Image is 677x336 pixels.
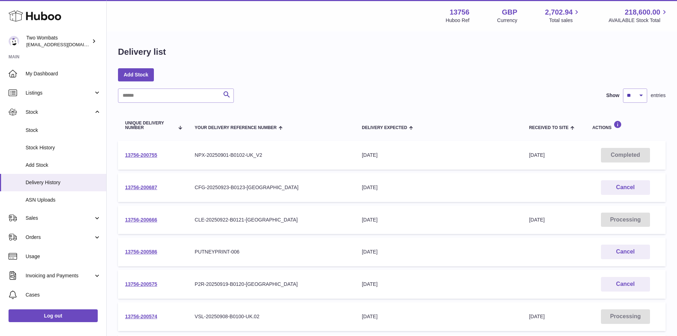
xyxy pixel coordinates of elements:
[195,217,348,223] div: CLE-20250922-B0121-[GEOGRAPHIC_DATA]
[195,313,348,320] div: VSL-20250908-B0100-UK.02
[26,70,101,77] span: My Dashboard
[446,17,469,24] div: Huboo Ref
[26,90,93,96] span: Listings
[125,217,157,223] a: 13756-200666
[362,249,515,255] div: [DATE]
[26,162,101,169] span: Add Stock
[26,127,101,134] span: Stock
[606,92,619,99] label: Show
[118,46,166,58] h1: Delivery list
[601,180,650,195] button: Cancel
[118,68,154,81] a: Add Stock
[195,126,277,130] span: Your Delivery Reference Number
[26,179,101,186] span: Delivery History
[125,121,174,130] span: Unique Delivery Number
[529,152,545,158] span: [DATE]
[125,185,157,190] a: 13756-200687
[26,253,101,260] span: Usage
[26,215,93,222] span: Sales
[502,7,517,17] strong: GBP
[26,272,93,279] span: Invoicing and Payments
[625,7,660,17] span: 218,600.00
[195,184,348,191] div: CFG-20250923-B0123-[GEOGRAPHIC_DATA]
[529,126,569,130] span: Received to Site
[125,314,157,319] a: 13756-200574
[195,249,348,255] div: PUTNEYPRINT-006
[651,92,666,99] span: entries
[362,184,515,191] div: [DATE]
[26,234,93,241] span: Orders
[195,281,348,288] div: P2R-20250919-B0120-[GEOGRAPHIC_DATA]
[26,109,93,116] span: Stock
[592,121,659,130] div: Actions
[362,217,515,223] div: [DATE]
[26,34,90,48] div: Two Wombats
[608,17,668,24] span: AVAILABLE Stock Total
[497,17,517,24] div: Currency
[362,281,515,288] div: [DATE]
[545,7,581,24] a: 2,702.94 Total sales
[450,7,469,17] strong: 13756
[125,249,157,255] a: 13756-200586
[362,152,515,159] div: [DATE]
[26,144,101,151] span: Stock History
[601,245,650,259] button: Cancel
[125,152,157,158] a: 13756-200755
[9,309,98,322] a: Log out
[529,217,545,223] span: [DATE]
[545,7,573,17] span: 2,702.94
[529,314,545,319] span: [DATE]
[26,292,101,298] span: Cases
[125,281,157,287] a: 13756-200575
[601,277,650,292] button: Cancel
[549,17,581,24] span: Total sales
[9,36,19,47] img: internalAdmin-13756@internal.huboo.com
[608,7,668,24] a: 218,600.00 AVAILABLE Stock Total
[195,152,348,159] div: NPX-20250901-B0102-UK_V2
[26,197,101,203] span: ASN Uploads
[362,126,407,130] span: Delivery Expected
[26,42,104,47] span: [EMAIL_ADDRESS][DOMAIN_NAME]
[362,313,515,320] div: [DATE]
